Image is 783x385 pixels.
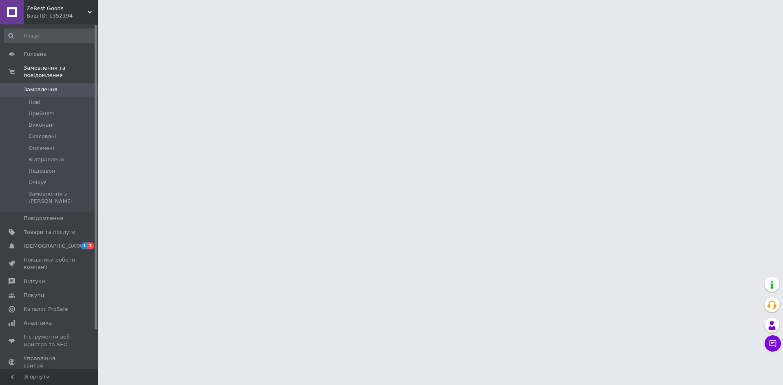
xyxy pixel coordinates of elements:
[24,355,75,370] span: Управління сайтом
[29,99,40,106] span: Нові
[29,145,54,152] span: Оплачені
[29,167,55,175] span: Недозвон
[24,64,98,79] span: Замовлення та повідомлення
[24,333,75,348] span: Інструменти веб-майстра та SEO
[29,121,54,129] span: Виконані
[24,229,75,236] span: Товари та послуги
[29,190,95,205] span: Замовлення з [PERSON_NAME]
[27,5,88,12] span: ZeBest Goods
[24,278,45,285] span: Відгуки
[27,12,98,20] div: Ваш ID: 1352194
[29,156,64,163] span: Відправлено
[24,306,68,313] span: Каталог ProSale
[4,29,96,43] input: Пошук
[24,86,58,93] span: Замовлення
[24,319,52,327] span: Аналітика
[29,133,56,140] span: Скасовані
[29,110,54,117] span: Прийняті
[24,256,75,271] span: Показники роботи компанії
[24,215,63,222] span: Повідомлення
[29,179,46,186] span: Очікує
[87,242,94,249] span: 1
[24,292,46,299] span: Покупці
[765,335,781,352] button: Чат з покупцем
[24,51,46,58] span: Головна
[24,242,84,250] span: [DEMOGRAPHIC_DATA]
[81,242,88,249] span: 1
